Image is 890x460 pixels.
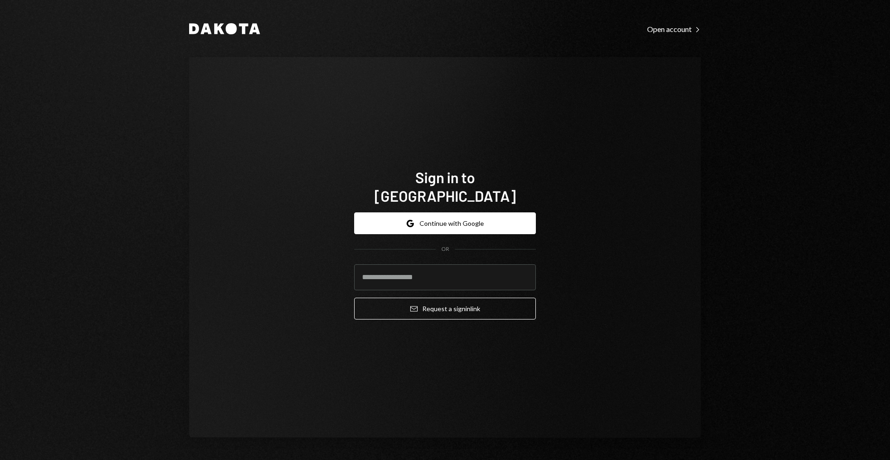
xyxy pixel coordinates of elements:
div: Open account [647,25,701,34]
a: Open account [647,24,701,34]
button: Request a signinlink [354,298,536,319]
h1: Sign in to [GEOGRAPHIC_DATA] [354,168,536,205]
div: OR [441,245,449,253]
button: Continue with Google [354,212,536,234]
